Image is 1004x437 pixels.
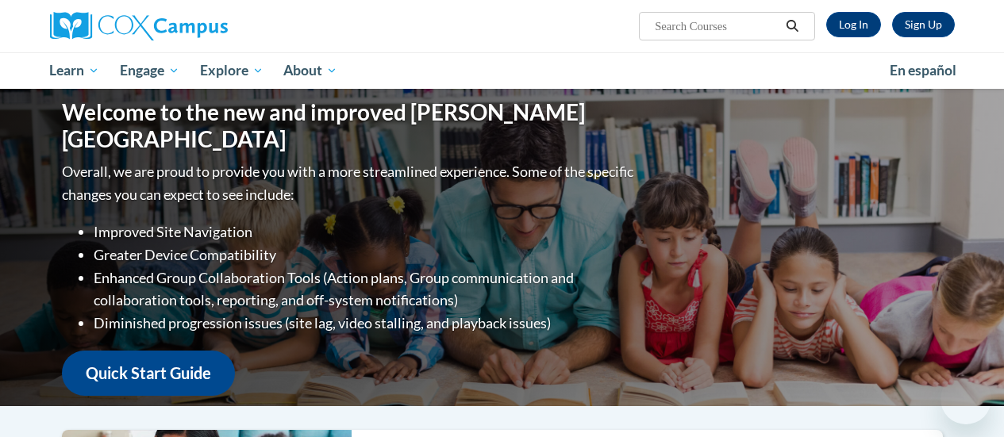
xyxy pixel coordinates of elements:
[941,374,991,424] iframe: Button to launch messaging window
[94,243,637,266] li: Greater Device Compatibility
[200,61,264,80] span: Explore
[50,12,336,40] a: Cox Campus
[38,52,967,89] div: Main menu
[273,52,348,89] a: About
[780,17,804,36] button: Search
[890,62,956,79] span: En español
[62,99,637,152] h1: Welcome to the new and improved [PERSON_NAME][GEOGRAPHIC_DATA]
[653,17,780,36] input: Search Courses
[94,312,637,335] li: Diminished progression issues (site lag, video stalling, and playback issues)
[892,12,955,37] a: Register
[49,61,99,80] span: Learn
[62,351,235,396] a: Quick Start Guide
[826,12,881,37] a: Log In
[190,52,274,89] a: Explore
[62,160,637,206] p: Overall, we are proud to provide you with a more streamlined experience. Some of the specific cha...
[120,61,179,80] span: Engage
[110,52,190,89] a: Engage
[40,52,110,89] a: Learn
[94,220,637,243] li: Improved Site Navigation
[879,54,967,87] a: En español
[50,12,228,40] img: Cox Campus
[94,266,637,312] li: Enhanced Group Collaboration Tools (Action plans, Group communication and collaboration tools, re...
[283,61,337,80] span: About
